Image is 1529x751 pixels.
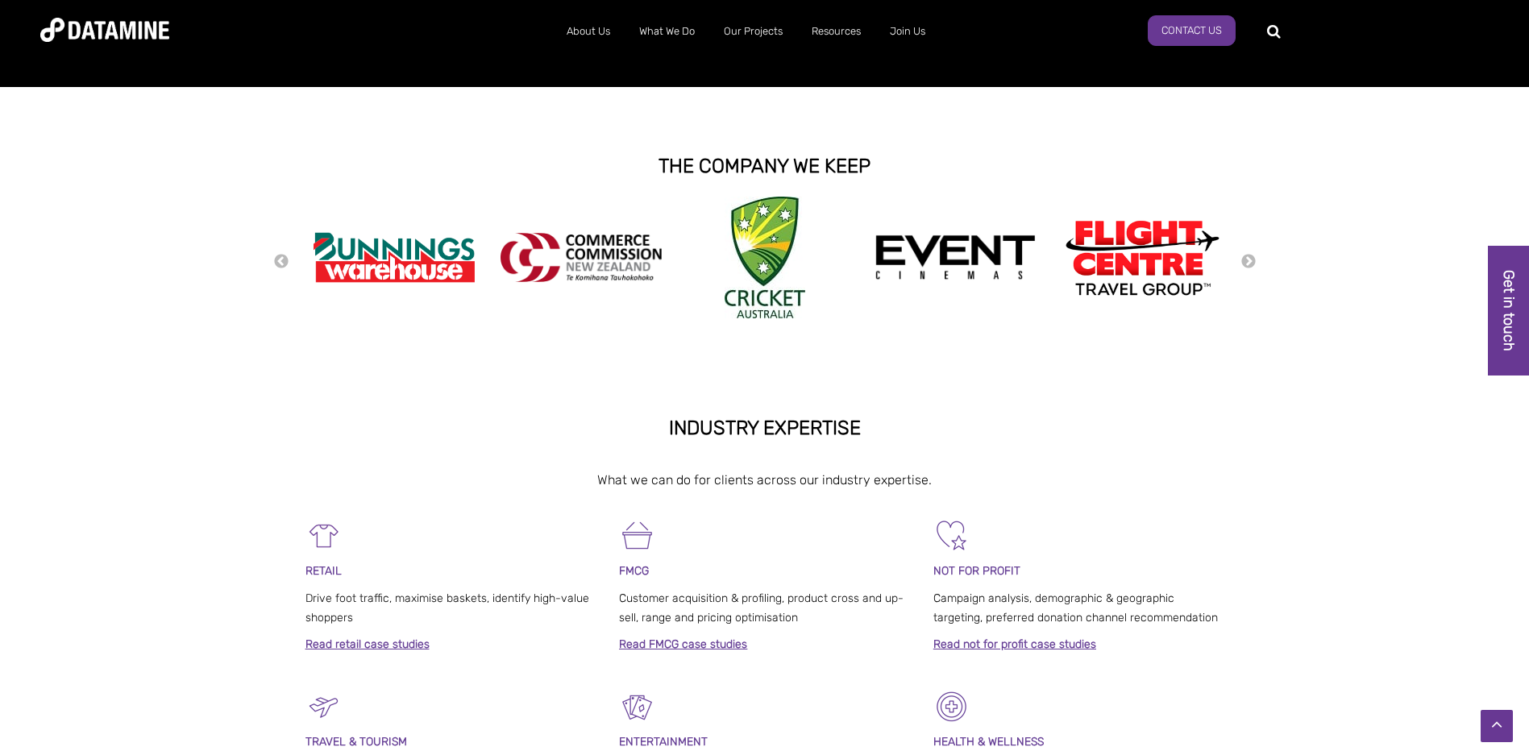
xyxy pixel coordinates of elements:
button: Previous [273,253,289,271]
img: Bunnings Warehouse [314,227,475,288]
button: Next [1240,253,1257,271]
strong: THE COMPANY WE KEEP [659,155,870,177]
a: Join Us [875,10,940,52]
a: Read FMCG case studies [619,637,747,651]
span: Drive foot traffic, maximise baskets, identify high-value shoppers [305,591,589,624]
span: TRAVEL & TOURISM [305,735,407,749]
strong: INDUSTRY EXPERTISE [669,417,861,439]
a: Get in touch [1488,246,1529,375]
span: What we can do for clients across our industry expertise. [597,472,932,488]
span: FMCG [619,564,649,578]
img: FMCG [619,517,655,554]
img: event cinemas [875,234,1036,281]
img: Travel & Tourism [305,688,342,724]
span: Campaign analysis, demographic & geographic targeting, preferred donation channel recommendation [933,591,1218,624]
a: Resources [797,10,875,52]
img: Entertainment [619,688,655,724]
span: ENTERTAINMENT [619,735,708,749]
strong: HEALTH & WELLNESS [933,735,1044,749]
span: Customer acquisition & profiling, product cross and up-sell, range and pricing optimisation [619,591,904,624]
img: Retail-1 [305,517,342,554]
a: About Us [552,10,625,52]
img: commercecommission [501,233,662,282]
span: NOT FOR PROFIT [933,564,1020,578]
img: Flight Centre [1062,216,1223,299]
a: Contact Us [1148,15,1236,46]
img: Not For Profit [933,517,970,554]
img: Datamine [40,18,169,42]
a: Read not for profit case studies [933,637,1096,651]
a: What We Do [625,10,709,52]
a: Read retail case studies [305,637,430,651]
img: Cricket Australia [725,197,805,318]
a: Our Projects [709,10,797,52]
img: Healthcare [933,688,970,724]
span: RETAIL [305,564,342,578]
